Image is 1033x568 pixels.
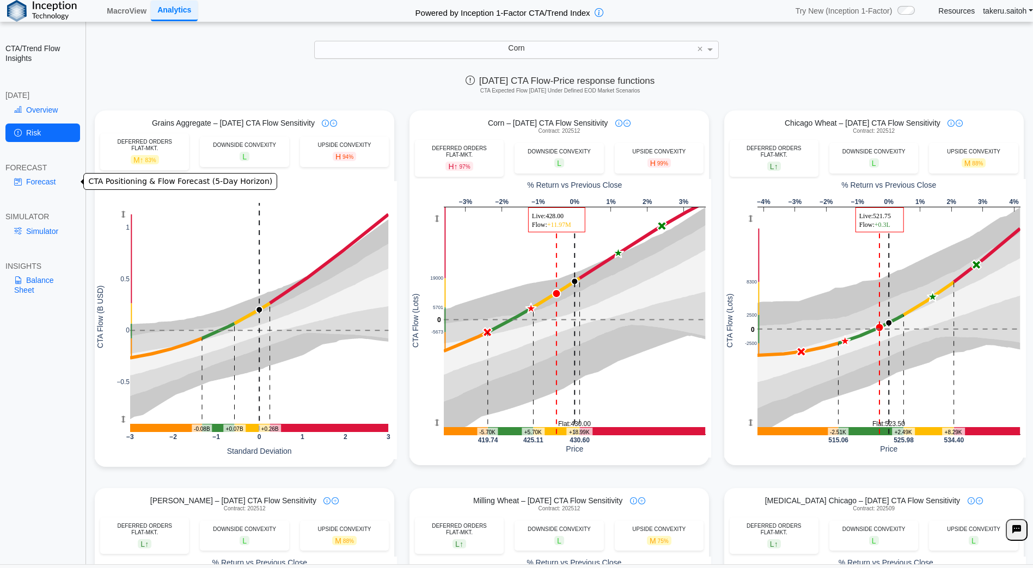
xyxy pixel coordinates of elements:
span: L [767,539,781,548]
h2: CTA/Trend Flow Insights [5,44,80,63]
span: M [647,536,671,545]
span: Try New (Inception 1-Factor) [796,6,893,16]
span: Contract: 202512 [224,505,266,512]
div: FORECAST [5,163,80,172]
span: H [333,152,356,161]
span: Clear value [695,41,705,58]
img: info-icon.svg [322,120,329,127]
a: MacroView [102,2,151,20]
div: DEFERRED ORDERS FLAT-MKT. [735,145,813,158]
a: Resources [938,6,975,16]
div: DEFERRED ORDERS FLAT-MKT. [106,523,184,536]
span: L [453,539,466,548]
a: Balance Sheet [5,271,80,299]
img: info-icon.svg [323,497,331,504]
span: Chicago Wheat – [DATE] CTA Flow Sensitivity [785,118,940,128]
a: Forecast [5,172,80,191]
span: L [240,152,249,161]
span: Corn [508,44,524,52]
span: 88% [343,538,354,544]
span: [MEDICAL_DATA] Chicago – [DATE] CTA Flow Sensitivity [765,496,960,505]
img: plus-icon.svg [956,120,963,127]
img: info-icon.svg [615,120,622,127]
span: L [138,539,151,548]
div: UPSIDE CONVEXITY [620,526,698,533]
div: DOWNSIDE CONVEXITY [205,142,283,149]
img: plus-icon.svg [638,497,645,504]
img: plus-icon.svg [624,120,631,127]
span: ↑ [774,539,778,548]
span: 88% [972,160,983,166]
span: 75% [658,538,669,544]
span: Milling Wheat – [DATE] CTA Flow Sensitivity [473,496,622,505]
div: DOWNSIDE CONVEXITY [835,526,913,533]
span: Contract: 202509 [853,505,895,512]
span: H [445,162,473,171]
span: 83% [145,157,156,163]
div: UPSIDE CONVEXITY [305,526,383,533]
div: INSIGHTS [5,261,80,271]
div: UPSIDE CONVEXITY [934,526,1012,533]
span: M [332,536,357,545]
span: ↑ [145,539,149,548]
span: Contract: 202512 [539,505,580,512]
span: ↑ [460,539,463,548]
span: L [869,158,879,168]
img: plus-icon.svg [332,497,339,504]
a: Overview [5,101,80,119]
span: L [554,536,564,545]
div: UPSIDE CONVEXITY [305,142,383,149]
div: DEFERRED ORDERS FLAT-MKT. [420,523,498,536]
div: UPSIDE CONVEXITY [620,149,698,155]
span: [PERSON_NAME] – [DATE] CTA Flow Sensitivity [150,496,316,505]
span: L [554,158,564,168]
span: ↑ [454,162,458,170]
div: SIMULATOR [5,212,80,221]
div: DOWNSIDE CONVEXITY [520,149,598,155]
h2: Powered by Inception 1-Factor CTA/Trend Index [411,3,595,18]
a: Analytics [151,1,198,21]
span: Corn – [DATE] CTA Flow Sensitivity [488,118,608,128]
div: [DATE] [5,90,80,100]
span: ↑ [774,162,778,170]
div: DEFERRED ORDERS FLAT-MKT. [106,139,184,152]
span: L [767,162,781,171]
div: DEFERRED ORDERS FLAT-MKT. [420,145,498,158]
a: Risk [5,124,80,142]
a: takeru.saitoh [983,6,1033,16]
span: M [131,155,159,164]
img: plus-icon.svg [976,497,983,504]
span: × [697,44,703,54]
span: L [869,536,879,545]
span: 94% [343,154,353,160]
span: M [962,158,986,168]
span: [DATE] CTA Flow-Price response functions [466,76,655,86]
h5: CTA Expected Flow [DATE] Under Defined EOD Market Scenarios [92,88,1029,94]
img: info-icon.svg [630,497,637,504]
span: ↑ [140,155,144,164]
span: 99% [657,160,668,166]
div: DOWNSIDE CONVEXITY [835,149,913,155]
span: L [969,536,979,545]
a: Simulator [5,222,80,240]
img: info-icon.svg [948,120,955,127]
img: plus-icon.svg [330,120,337,127]
img: info-icon.svg [968,497,975,504]
span: L [240,536,249,545]
div: DOWNSIDE CONVEXITY [205,526,283,533]
div: UPSIDE CONVEXITY [934,149,1012,155]
div: DEFERRED ORDERS FLAT-MKT. [735,523,813,536]
span: Grains Aggregate – [DATE] CTA Flow Sensitivity [152,118,315,128]
span: Contract: 202512 [539,128,580,134]
span: Contract: 202512 [853,128,895,134]
span: 97% [460,164,470,170]
div: CTA Positioning & Flow Forecast (5-Day Horizon) [83,173,277,190]
span: H [647,158,671,168]
div: DOWNSIDE CONVEXITY [520,526,598,533]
